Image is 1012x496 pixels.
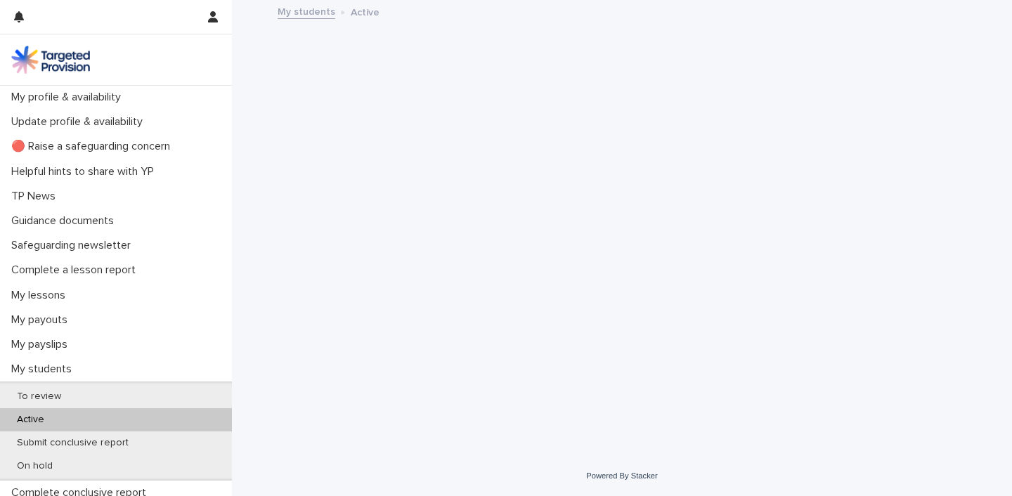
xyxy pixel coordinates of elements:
p: Active [6,414,56,426]
p: 🔴 Raise a safeguarding concern [6,140,181,153]
p: My payouts [6,313,79,327]
p: My profile & availability [6,91,132,104]
p: Active [351,4,379,19]
p: On hold [6,460,64,472]
img: M5nRWzHhSzIhMunXDL62 [11,46,90,74]
p: To review [6,391,72,403]
a: Powered By Stacker [586,471,657,480]
p: Submit conclusive report [6,437,140,449]
p: Complete a lesson report [6,263,147,277]
p: TP News [6,190,67,203]
p: Guidance documents [6,214,125,228]
a: My students [278,3,335,19]
p: Update profile & availability [6,115,154,129]
p: Safeguarding newsletter [6,239,142,252]
p: My payslips [6,338,79,351]
p: My lessons [6,289,77,302]
p: My students [6,363,83,376]
p: Helpful hints to share with YP [6,165,165,178]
